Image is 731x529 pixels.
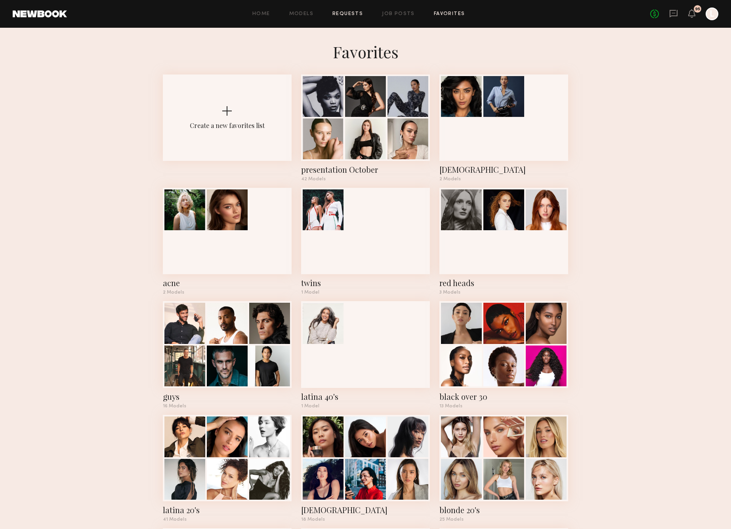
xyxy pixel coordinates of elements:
[439,391,568,402] div: black over 30
[434,11,465,17] a: Favorites
[163,391,292,402] div: guys
[439,290,568,295] div: 3 Models
[289,11,313,17] a: Models
[301,74,430,181] a: presentation October42 Models
[301,164,430,175] div: presentation October
[252,11,270,17] a: Home
[706,8,718,20] a: L
[439,415,568,522] a: blonde 20's25 Models
[163,504,292,516] div: latina 20's
[301,415,430,522] a: [DEMOGRAPHIC_DATA]18 Models
[439,177,568,181] div: 2 Models
[301,517,430,522] div: 18 Models
[301,391,430,402] div: latina 40's
[163,415,292,522] a: latina 20's41 Models
[163,277,292,288] div: acne
[439,504,568,516] div: blonde 20's
[439,517,568,522] div: 25 Models
[301,177,430,181] div: 42 Models
[301,301,430,408] a: latina 40's1 Model
[439,188,568,295] a: red heads3 Models
[382,11,415,17] a: Job Posts
[439,301,568,408] a: black over 3013 Models
[163,517,292,522] div: 41 Models
[439,74,568,181] a: [DEMOGRAPHIC_DATA]2 Models
[163,290,292,295] div: 2 Models
[301,290,430,295] div: 1 Model
[301,404,430,409] div: 1 Model
[163,188,292,295] a: acne2 Models
[332,11,363,17] a: Requests
[301,188,430,295] a: twins1 Model
[163,301,292,408] a: guys16 Models
[163,404,292,409] div: 16 Models
[301,504,430,516] div: asian
[439,164,568,175] div: indian
[439,277,568,288] div: red heads
[163,74,292,188] button: Create a new favorites list
[439,404,568,409] div: 13 Models
[301,277,430,288] div: twins
[190,121,265,130] div: Create a new favorites list
[695,7,700,11] div: 95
